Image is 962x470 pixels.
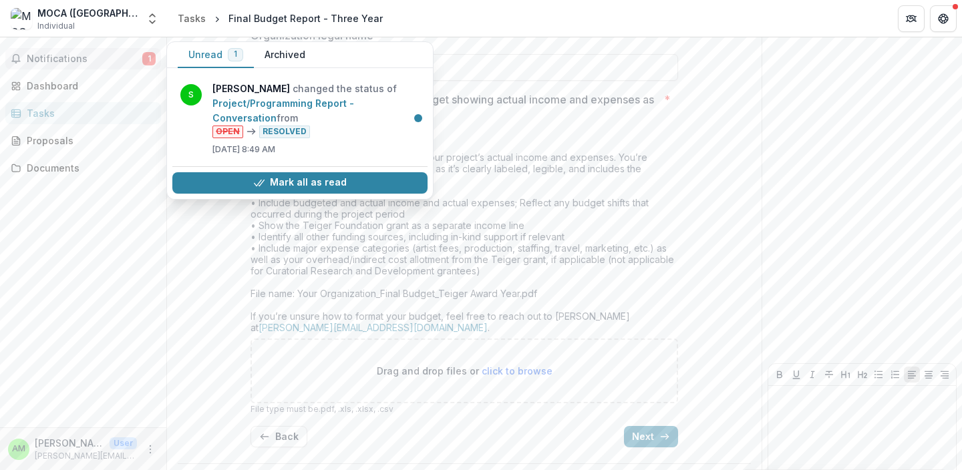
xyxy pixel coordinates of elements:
div: Documents [27,161,150,175]
button: Align Center [921,367,937,383]
a: Tasks [5,102,161,124]
div: MOCA ([GEOGRAPHIC_DATA]) [GEOGRAPHIC_DATA] [37,6,138,20]
span: 1 [234,49,237,59]
div: Final budget upload requirements: Please upload a single PDF that shows your project’s actual inc... [251,129,678,338]
button: Notifications1 [5,48,161,69]
span: 1 [142,52,156,65]
button: Bold [772,367,788,383]
a: [PERSON_NAME][EMAIL_ADDRESS][DOMAIN_NAME] [259,322,488,333]
button: Archived [254,42,316,68]
p: [PERSON_NAME][EMAIL_ADDRESS][DOMAIN_NAME] [35,450,137,462]
button: Next [624,426,678,447]
p: User [110,437,137,449]
button: Strike [821,367,837,383]
button: Heading 2 [854,367,870,383]
p: [PERSON_NAME] [35,436,104,450]
span: Individual [37,20,75,32]
a: Project/Programming Report - Conversation [212,97,354,124]
button: Italicize [804,367,820,383]
button: Underline [788,367,804,383]
p: Please upload your final project budget showing actual income and expenses as a PDF. [251,91,659,124]
button: Get Help [930,5,957,32]
button: Ordered List [887,367,903,383]
div: Dashboard [27,79,150,93]
button: More [142,441,158,457]
a: Proposals [5,130,161,152]
button: Partners [898,5,925,32]
button: Bullet List [870,367,887,383]
span: click to browse [482,365,552,377]
a: Tasks [172,9,211,28]
p: File type must be .pdf, .xls, .xlsx, .csv [251,403,678,415]
button: Heading 1 [838,367,854,383]
div: Audrey Molloy [12,445,25,453]
button: Open entity switcher [143,5,162,32]
p: changed the status of from [212,81,420,138]
span: Notifications [27,53,142,65]
div: Tasks [178,11,206,25]
a: Documents [5,157,161,179]
button: Mark all as read [172,172,428,194]
p: Drag and drop files or [377,364,552,378]
a: Dashboard [5,75,161,97]
div: Proposals [27,134,150,148]
div: Tasks [27,106,150,120]
img: MOCA (Museum of Contemporary Art) Tucson [11,8,32,29]
button: Align Left [904,367,920,383]
button: Back [251,426,307,447]
button: Align Right [937,367,953,383]
nav: breadcrumb [172,9,388,28]
div: Final Budget Report - Three Year [228,11,383,25]
button: Unread [178,42,254,68]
